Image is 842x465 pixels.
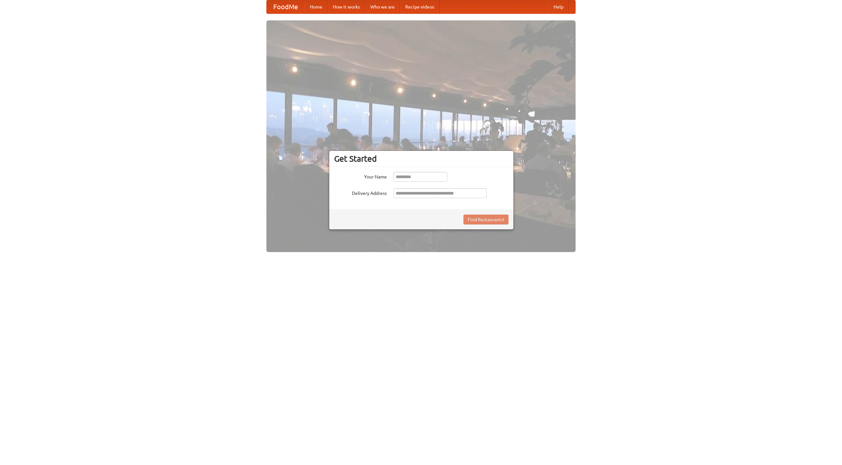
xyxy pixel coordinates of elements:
label: Delivery Address [334,188,387,197]
label: Your Name [334,172,387,180]
a: FoodMe [267,0,305,13]
a: Recipe videos [400,0,439,13]
a: How it works [328,0,365,13]
button: Find Restaurants! [463,215,508,224]
a: Home [305,0,328,13]
a: Help [548,0,569,13]
a: Who we are [365,0,400,13]
h3: Get Started [334,154,508,164]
